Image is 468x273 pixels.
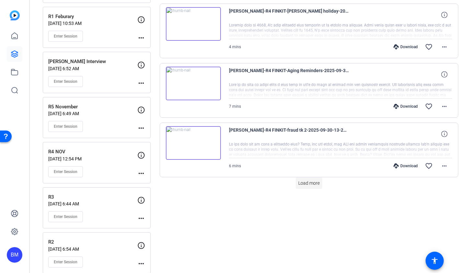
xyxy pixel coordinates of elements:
div: Download [390,44,421,49]
mat-icon: more_horiz [137,260,145,268]
img: thumb-nail [166,126,221,160]
p: [DATE] 6:49 AM [48,111,137,116]
div: Download [390,104,421,109]
mat-icon: more_horiz [440,103,448,110]
span: 7 mins [229,104,241,109]
p: [DATE] 6:44 AM [48,201,137,206]
div: Download [390,163,421,169]
span: [PERSON_NAME]-R4 FINKIT-[PERSON_NAME] holiday-2025-09-30-13-45-09-048-0 [229,7,349,23]
p: R2 [48,238,137,246]
mat-icon: more_horiz [137,124,145,132]
mat-icon: more_horiz [440,43,448,51]
span: Enter Session [54,124,77,129]
mat-icon: favorite_border [425,162,433,170]
span: [PERSON_NAME]-R4 FINKIT-Aging Reminders-2025-09-30-13-30-45-811-0 [229,67,349,82]
mat-icon: more_horiz [137,169,145,177]
p: [DATE] 6:52 AM [48,66,137,71]
p: [DATE] 10:53 AM [48,21,137,26]
span: [PERSON_NAME]-R4 FINKIT-fraud tk 2-2025-09-30-13-20-38-456-0 [229,126,349,142]
mat-icon: accessibility [431,257,439,265]
span: 4 mins [229,45,241,49]
mat-icon: more_horiz [137,214,145,222]
p: [PERSON_NAME] Interview [48,58,137,65]
p: [DATE] 12:54 PM [48,156,137,161]
p: R1 Feburary [48,13,137,20]
button: Load more [296,177,322,189]
mat-icon: more_horiz [137,79,145,87]
button: Enter Session [48,257,83,268]
button: Enter Session [48,211,83,222]
mat-icon: more_horiz [137,34,145,42]
p: R3 [48,193,137,201]
p: [DATE] 6:54 AM [48,246,137,252]
mat-icon: more_horiz [440,162,448,170]
img: thumb-nail [166,67,221,100]
button: Enter Session [48,121,83,132]
span: Enter Session [54,79,77,84]
p: R4 NOV [48,148,137,156]
p: R5 November [48,103,137,111]
button: Enter Session [48,76,83,87]
span: Load more [298,180,320,187]
div: BM [7,247,22,263]
mat-icon: favorite_border [425,43,433,51]
button: Enter Session [48,166,83,177]
span: 6 mins [229,164,241,168]
span: Enter Session [54,34,77,39]
img: blue-gradient.svg [10,10,20,20]
span: Enter Session [54,214,77,219]
button: Enter Session [48,31,83,42]
img: thumb-nail [166,7,221,41]
span: Enter Session [54,169,77,174]
span: Enter Session [54,259,77,265]
mat-icon: favorite_border [425,103,433,110]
